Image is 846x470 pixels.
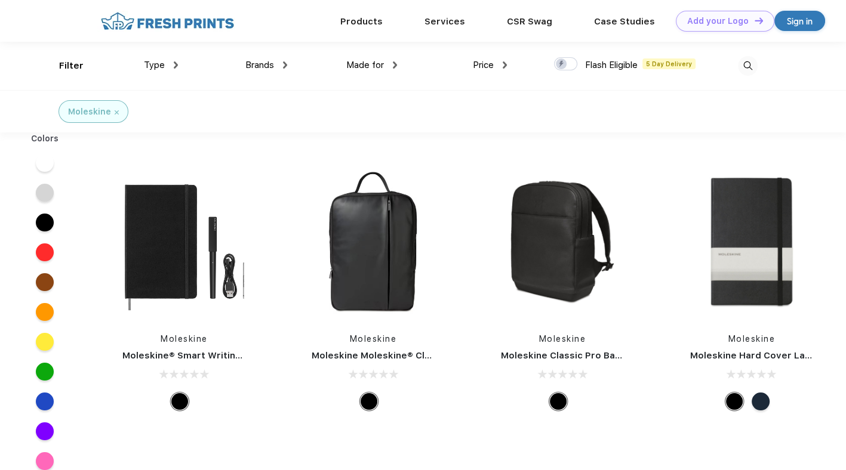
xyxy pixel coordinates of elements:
[97,11,238,32] img: fo%20logo%202.webp
[473,60,494,70] span: Price
[350,334,397,344] a: Moleskine
[787,14,813,28] div: Sign in
[501,350,648,361] a: Moleskine Classic Pro Backpack
[585,60,638,70] span: Flash Eligible
[687,16,749,26] div: Add your Logo
[161,334,208,344] a: Moleskine
[672,162,831,321] img: func=resize&h=266
[725,392,743,410] div: Black
[144,60,165,70] span: Type
[393,61,397,69] img: dropdown.png
[174,61,178,69] img: dropdown.png
[312,350,559,361] a: Moleskine Moleskine® Classic Pro Vertical Device Bag
[294,162,453,321] img: func=resize&h=266
[503,61,507,69] img: dropdown.png
[22,132,68,145] div: Colors
[752,392,770,410] div: Sapphire Blue
[738,56,758,76] img: desktop_search.svg
[171,392,189,410] div: Black
[283,61,287,69] img: dropdown.png
[245,60,274,70] span: Brands
[340,16,383,27] a: Products
[774,11,825,31] a: Sign in
[539,334,586,344] a: Moleskine
[483,162,642,321] img: func=resize&h=266
[507,16,552,27] a: CSR Swag
[728,334,775,344] a: Moleskine
[360,392,378,410] div: Black
[68,106,111,118] div: Moleskine
[755,17,763,24] img: DT
[346,60,384,70] span: Made for
[104,162,263,321] img: func=resize&h=266
[549,392,567,410] div: Black
[424,16,465,27] a: Services
[122,350,324,361] a: Moleskine® Smart Writing Set - Ruled Large
[642,58,696,69] span: 5 Day Delivery
[115,110,119,115] img: filter_cancel.svg
[59,59,84,73] div: Filter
